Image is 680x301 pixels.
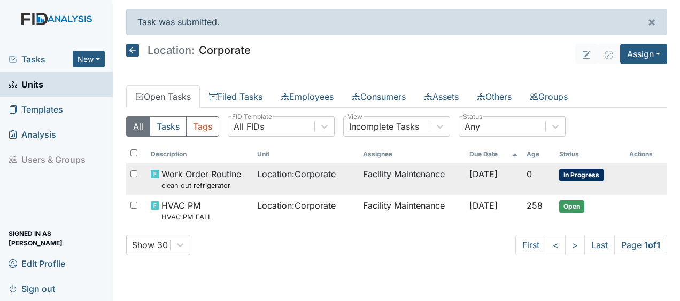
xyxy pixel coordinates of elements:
th: Toggle SortBy [146,145,252,163]
span: In Progress [559,169,604,181]
button: All [126,116,150,137]
span: [DATE] [469,169,498,179]
span: Units [9,76,43,92]
a: < [546,235,566,255]
span: Open [559,200,584,213]
small: HVAC PM FALL [161,212,212,222]
button: Assign [620,44,667,64]
small: clean out refrigerator [161,180,241,191]
a: Consumers [343,85,415,108]
a: Groups [521,85,577,108]
a: Assets [415,85,468,108]
span: Templates [9,101,63,117]
a: Others [468,85,521,108]
div: Show 30 [132,239,168,251]
h5: Corporate [126,44,251,57]
div: Open Tasks [126,116,667,255]
span: Edit Profile [9,255,65,272]
a: Last [584,235,615,255]
a: Filed Tasks [200,85,272,108]
td: Facility Maintenance [359,195,465,226]
div: Incomplete Tasks [349,120,419,133]
th: Toggle SortBy [522,145,555,163]
span: Location : Corporate [257,168,336,180]
span: × [647,14,656,29]
div: Any [465,120,480,133]
th: Toggle SortBy [465,145,522,163]
nav: task-pagination [515,235,667,255]
button: Tags [186,116,219,137]
span: Analysis [9,126,56,142]
span: Work Order Routine clean out refrigerator [161,168,241,191]
th: Actions [625,145,667,163]
th: Toggle SortBy [555,145,625,163]
span: Signed in as [PERSON_NAME] [9,230,105,247]
div: Task was submitted. [126,9,667,35]
span: Location : Corporate [257,199,336,212]
th: Assignee [359,145,465,163]
button: New [73,51,105,67]
span: Sign out [9,280,55,297]
span: [DATE] [469,200,498,211]
td: Facility Maintenance [359,163,465,195]
button: Tasks [150,116,187,137]
a: Tasks [9,53,73,66]
span: Page [614,235,667,255]
th: Toggle SortBy [253,145,359,163]
button: × [637,9,667,35]
strong: 1 of 1 [644,240,660,250]
span: Location: [148,45,195,56]
a: First [515,235,546,255]
span: HVAC PM HVAC PM FALL [161,199,212,222]
a: Employees [272,85,343,108]
span: 258 [527,200,543,211]
a: > [565,235,585,255]
div: Type filter [126,116,219,137]
input: Toggle All Rows Selected [130,149,137,156]
span: 0 [527,169,532,179]
a: Open Tasks [126,85,200,108]
div: All FIDs [234,120,264,133]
